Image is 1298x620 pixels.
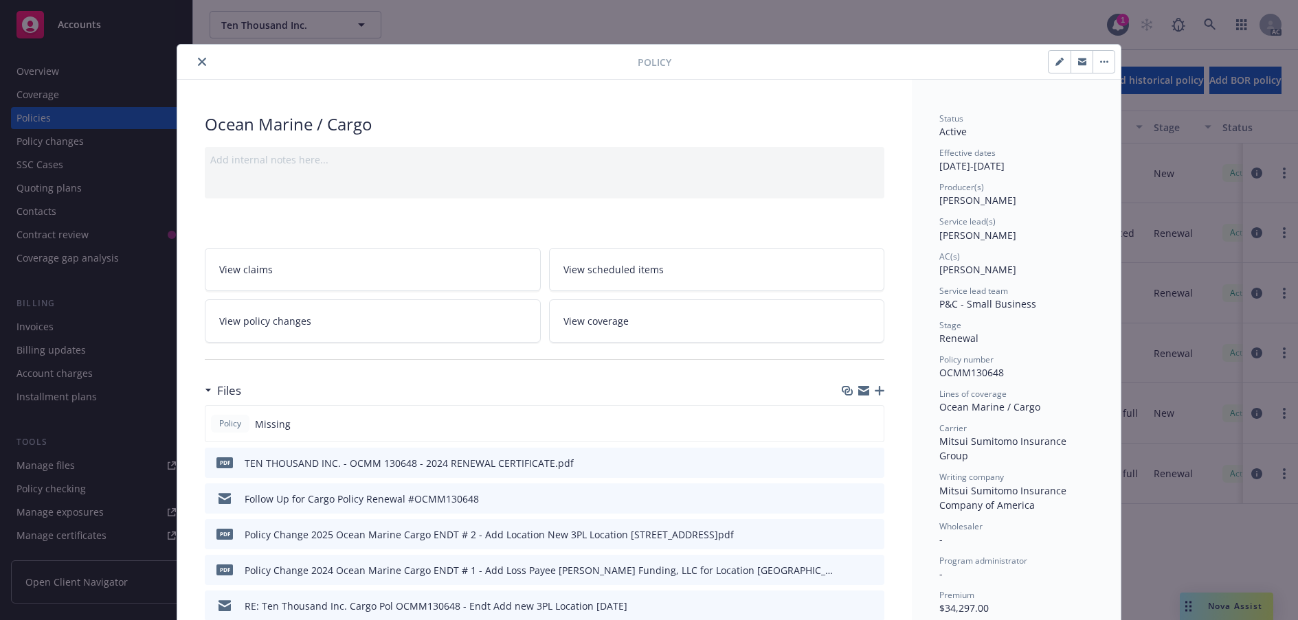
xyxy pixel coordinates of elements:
[939,422,967,434] span: Carrier
[844,563,855,577] button: download file
[939,471,1004,483] span: Writing company
[255,417,291,431] span: Missing
[549,299,885,343] a: View coverage
[939,181,984,193] span: Producer(s)
[939,400,1093,414] div: Ocean Marine / Cargo
[205,299,541,343] a: View policy changes
[939,567,943,580] span: -
[939,194,1016,207] span: [PERSON_NAME]
[939,533,943,546] span: -
[866,456,879,470] button: preview file
[563,262,664,277] span: View scheduled items
[939,319,961,331] span: Stage
[939,147,996,159] span: Effective dates
[245,456,574,470] div: TEN THOUSAND INC. - OCMM 130648 - 2024 RENEWAL CERTIFICATE.pdf
[939,251,960,262] span: AC(s)
[939,229,1016,242] span: [PERSON_NAME]
[939,113,963,124] span: Status
[216,417,244,430] span: Policy
[939,354,994,365] span: Policy number
[205,248,541,291] a: View claims
[939,332,978,345] span: Renewal
[866,492,879,506] button: preview file
[844,456,855,470] button: download file
[939,297,1036,310] span: P&C - Small Business
[563,314,629,328] span: View coverage
[219,314,311,328] span: View policy changes
[844,492,855,506] button: download file
[939,555,1027,566] span: Program administrator
[939,601,989,615] span: $34,297.00
[245,527,734,542] div: Policy Change 2025 Ocean Marine Cargo ENDT # 2 - Add Location New 3PL Location [STREET_ADDRESS]pdf
[216,457,233,468] span: pdf
[217,382,241,400] h3: Files
[939,520,983,532] span: Wholesaler
[216,529,233,539] span: pdf
[205,113,884,136] div: Ocean Marine / Cargo
[939,285,1008,297] span: Service lead team
[939,125,967,138] span: Active
[939,216,996,227] span: Service lead(s)
[205,382,241,400] div: Files
[549,248,885,291] a: View scheduled items
[210,152,879,167] div: Add internal notes here...
[245,599,627,613] div: RE: Ten Thousand Inc. Cargo Pol OCMM130648 - Endt Add new 3PL Location [DATE]
[939,263,1016,276] span: [PERSON_NAME]
[245,563,839,577] div: Policy Change 2024 Ocean Marine Cargo ENDT # 1 - Add Loss Payee [PERSON_NAME] Funding, LLC for Lo...
[939,435,1069,462] span: Mitsui Sumitomo Insurance Group
[219,262,273,277] span: View claims
[866,599,879,613] button: preview file
[939,484,1069,512] span: Mitsui Sumitomo Insurance Company of America
[866,527,879,542] button: preview file
[866,563,879,577] button: preview file
[844,599,855,613] button: download file
[216,564,233,575] span: pdf
[194,54,210,70] button: close
[939,388,1007,400] span: Lines of coverage
[939,366,1004,379] span: OCMM130648
[844,527,855,542] button: download file
[245,492,479,506] div: Follow Up for Cargo Policy Renewal #OCMM130648
[638,55,671,69] span: Policy
[939,589,974,601] span: Premium
[939,147,1093,173] div: [DATE] - [DATE]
